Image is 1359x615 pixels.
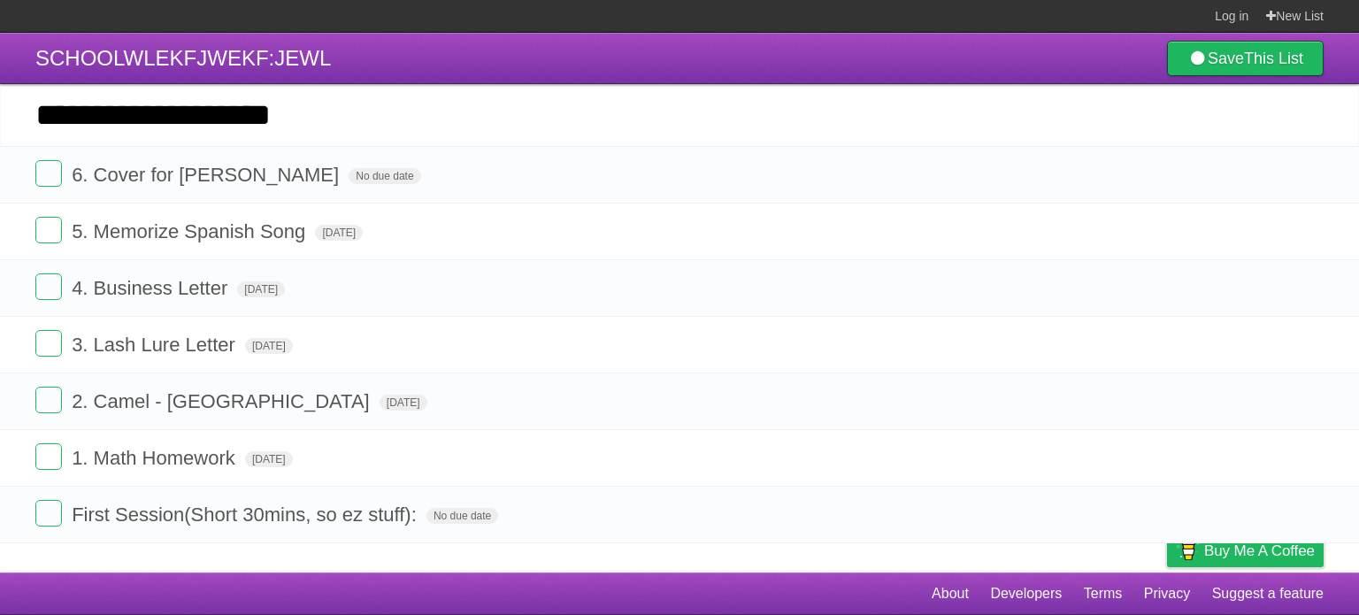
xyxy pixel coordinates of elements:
[1244,50,1303,67] b: This List
[932,577,969,611] a: About
[1167,41,1324,76] a: SaveThis List
[315,225,363,241] span: [DATE]
[245,451,293,467] span: [DATE]
[72,334,240,356] span: 3. Lash Lure Letter
[35,330,62,357] label: Done
[72,447,240,469] span: 1. Math Homework
[1176,535,1200,565] img: Buy me a coffee
[72,220,310,242] span: 5. Memorize Spanish Song
[35,217,62,243] label: Done
[35,273,62,300] label: Done
[990,577,1062,611] a: Developers
[72,504,421,526] span: First Session(Short 30mins, so ez stuff):
[35,443,62,470] label: Done
[35,387,62,413] label: Done
[72,390,374,412] span: 2. Camel - [GEOGRAPHIC_DATA]
[426,508,498,524] span: No due date
[1084,577,1123,611] a: Terms
[1204,535,1315,566] span: Buy me a coffee
[1144,577,1190,611] a: Privacy
[35,500,62,527] label: Done
[380,395,427,411] span: [DATE]
[245,338,293,354] span: [DATE]
[349,168,420,184] span: No due date
[35,160,62,187] label: Done
[1212,577,1324,611] a: Suggest a feature
[72,164,343,186] span: 6. Cover for [PERSON_NAME]
[237,281,285,297] span: [DATE]
[1167,534,1324,567] a: Buy me a coffee
[35,46,331,70] span: SCHOOLWLEKFJWEKF:JEWL
[72,277,232,299] span: 4. Business Letter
